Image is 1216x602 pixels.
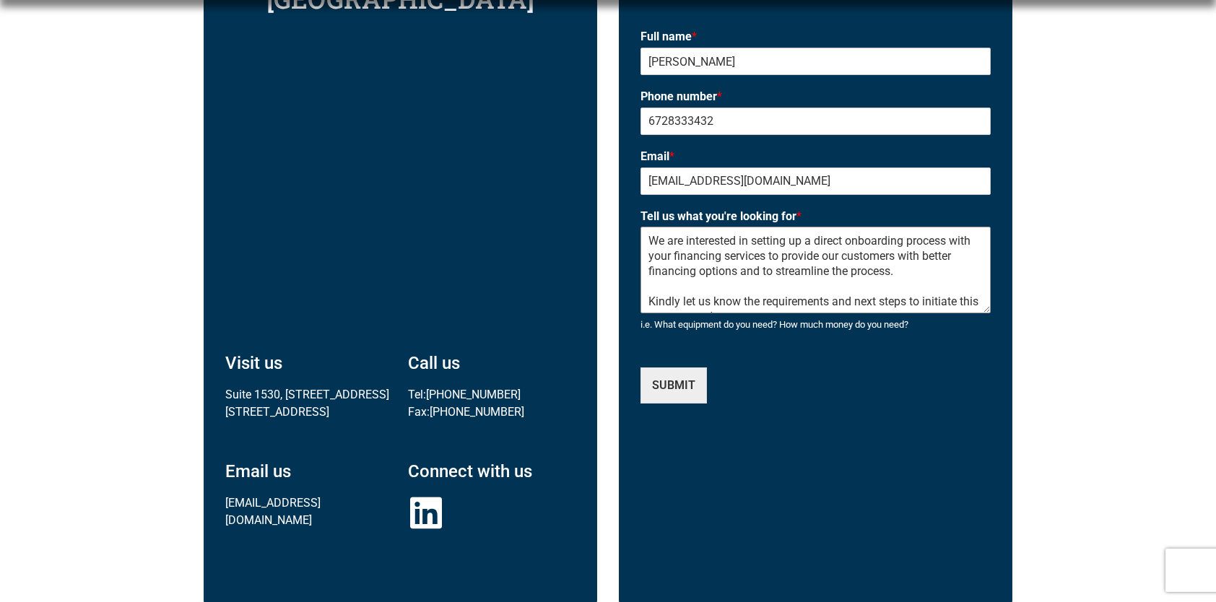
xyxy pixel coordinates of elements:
[640,367,707,403] button: SUBMIT
[640,209,991,224] label: Tell us what you're looking for
[225,496,321,527] a: [EMAIL_ADDRESS][DOMAIN_NAME]
[640,90,991,105] label: Phone number
[225,354,394,372] h4: Visit us
[426,388,521,401] a: [PHONE_NUMBER]
[640,30,991,45] label: Full name
[225,463,394,480] h4: Email us
[408,354,576,372] h4: Call us
[640,319,991,331] div: i.e. What equipment do you need? How much money do you need?
[225,386,394,421] p: Suite 1530, [STREET_ADDRESS] [STREET_ADDRESS]
[430,405,524,419] a: [PHONE_NUMBER]
[408,463,576,480] h4: Connect with us
[640,149,991,165] label: Email
[408,386,576,421] p: Tel: Fax:
[225,37,576,333] iframe: Suite 1530, 355 Burrard St, Vancouver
